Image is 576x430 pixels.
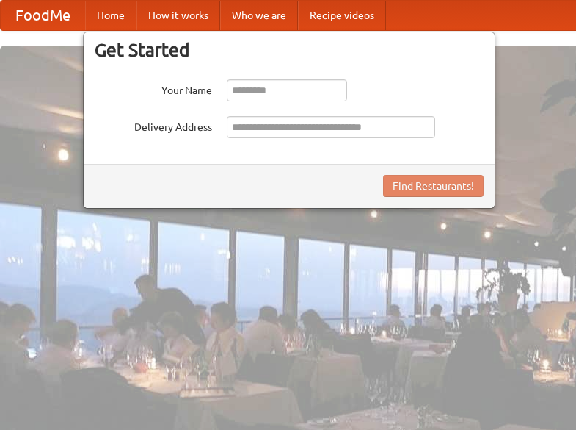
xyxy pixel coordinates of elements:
[95,79,212,98] label: Your Name
[85,1,136,30] a: Home
[136,1,220,30] a: How it works
[95,116,212,135] label: Delivery Address
[298,1,386,30] a: Recipe videos
[95,39,484,61] h3: Get Started
[383,175,484,197] button: Find Restaurants!
[220,1,298,30] a: Who we are
[1,1,85,30] a: FoodMe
